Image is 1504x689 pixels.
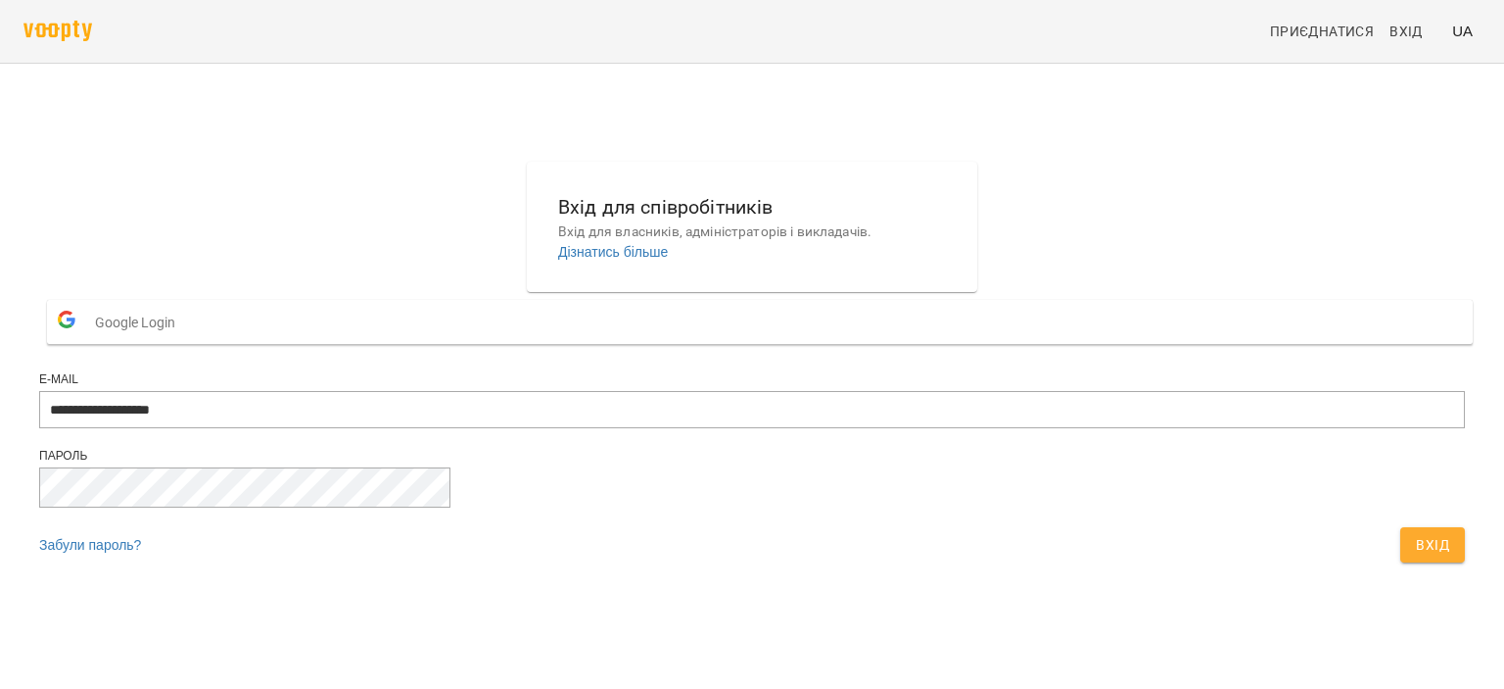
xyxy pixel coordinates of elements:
[1270,20,1374,43] span: Приєднатися
[23,21,92,41] img: voopty.png
[39,371,1465,388] div: E-mail
[1382,14,1444,49] a: Вхід
[1444,13,1480,49] button: UA
[39,448,1465,465] div: Пароль
[95,303,185,342] span: Google Login
[1262,14,1382,49] a: Приєднатися
[1389,20,1423,43] span: Вхід
[1400,527,1465,563] button: Вхід
[1452,21,1473,41] span: UA
[558,244,668,260] a: Дізнатись більше
[1416,533,1449,557] span: Вхід
[542,176,962,277] button: Вхід для співробітниківВхід для власників, адміністраторів і викладачів.Дізнатись більше
[39,537,141,553] a: Забули пароль?
[558,222,946,242] p: Вхід для власників, адміністраторів і викладачів.
[558,192,946,222] h6: Вхід для співробітників
[47,300,1473,344] button: Google Login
